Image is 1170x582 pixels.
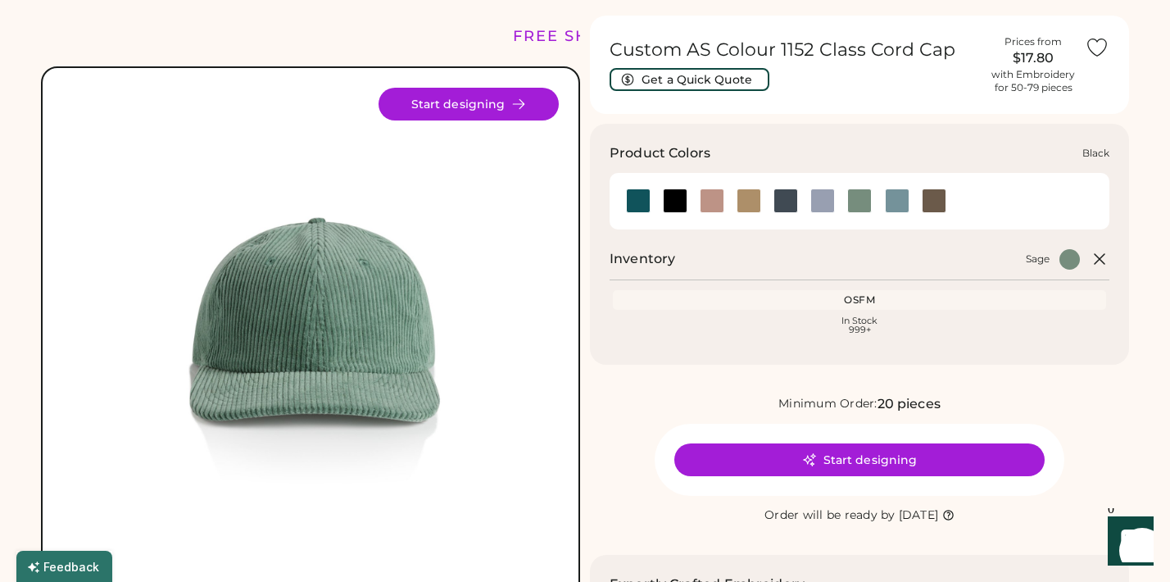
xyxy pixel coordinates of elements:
div: Prices from [1004,35,1062,48]
div: with Embroidery for 50-79 pieces [991,68,1075,94]
h1: Custom AS Colour 1152 Class Cord Cap [610,39,982,61]
button: Start designing [674,443,1045,476]
div: $17.80 [991,48,1075,68]
div: Sage [1026,252,1050,266]
div: Minimum Order: [778,396,877,412]
div: [DATE] [899,507,939,524]
div: 20 pieces [877,394,941,414]
h3: Product Colors [610,143,710,163]
div: OSFM [616,293,1103,307]
div: Black [1082,147,1109,160]
h2: Inventory [610,249,675,269]
iframe: Front Chat [1092,508,1163,579]
div: Order will be ready by [764,507,896,524]
div: FREE SHIPPING [513,25,654,48]
div: In Stock 999+ [616,316,1103,334]
button: Start designing [379,88,559,120]
button: Get a Quick Quote [610,68,769,91]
